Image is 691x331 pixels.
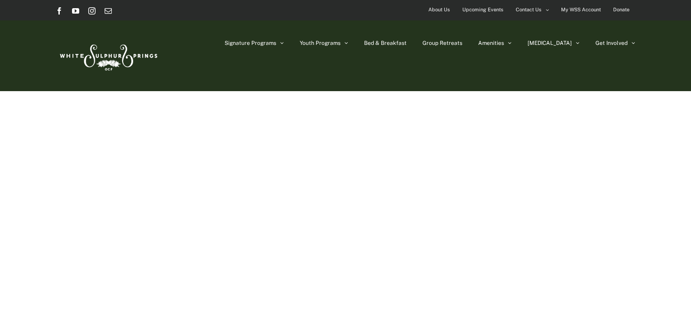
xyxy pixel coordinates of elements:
[422,20,462,66] a: Group Retreats
[300,40,341,46] span: Youth Programs
[72,7,79,15] a: YouTube
[105,7,112,15] a: Email
[462,3,504,16] span: Upcoming Events
[56,7,63,15] a: Facebook
[422,40,462,46] span: Group Retreats
[300,20,348,66] a: Youth Programs
[613,3,629,16] span: Donate
[225,20,284,66] a: Signature Programs
[428,3,450,16] span: About Us
[478,20,512,66] a: Amenities
[595,20,635,66] a: Get Involved
[225,20,635,66] nav: Main Menu
[528,20,580,66] a: [MEDICAL_DATA]
[225,40,276,46] span: Signature Programs
[561,3,601,16] span: My WSS Account
[528,40,572,46] span: [MEDICAL_DATA]
[595,40,628,46] span: Get Involved
[88,7,96,15] a: Instagram
[364,40,407,46] span: Bed & Breakfast
[364,20,407,66] a: Bed & Breakfast
[478,40,504,46] span: Amenities
[56,34,160,77] img: White Sulphur Springs Logo
[516,3,542,16] span: Contact Us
